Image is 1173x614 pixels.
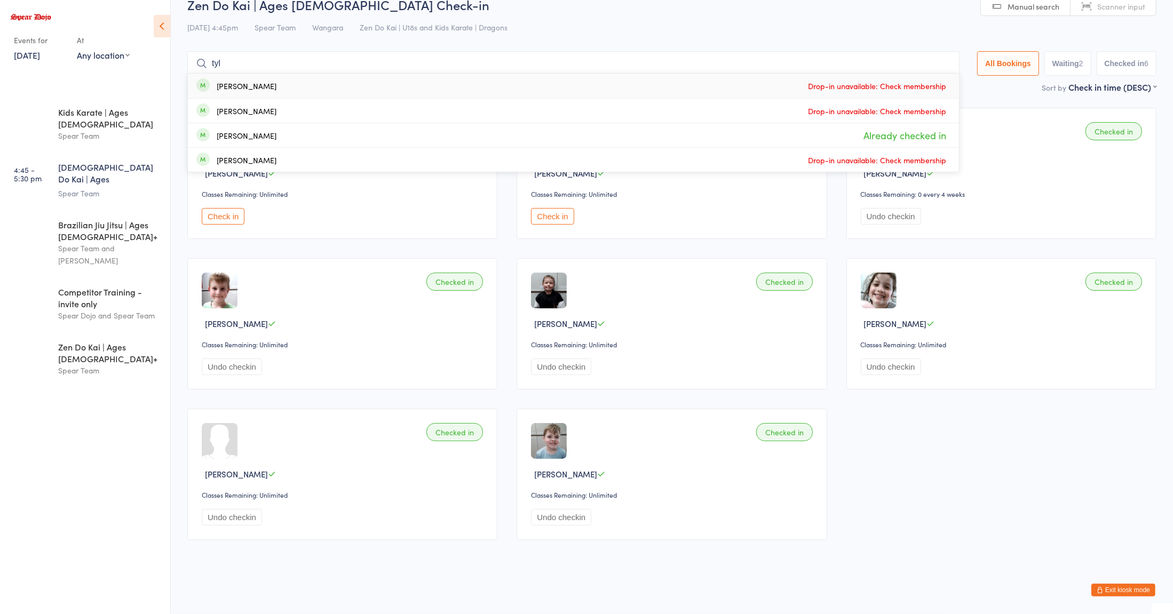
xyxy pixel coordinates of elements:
div: Zen Do Kai | Ages [DEMOGRAPHIC_DATA]+ [58,341,161,364]
div: Spear Dojo and Spear Team [58,309,161,322]
div: Checked in [1085,273,1142,291]
a: 5:30 -6:30 pmCompetitor Training - invite onlySpear Dojo and Spear Team [3,277,170,331]
a: 4:45 -5:30 pm[DEMOGRAPHIC_DATA] Do Kai | Ages [DEMOGRAPHIC_DATA]Spear Team [3,152,170,209]
button: Undo checkin [531,358,591,375]
label: Sort by [1042,82,1066,93]
input: Search [187,51,960,76]
button: Exit kiosk mode [1091,584,1155,596]
div: [DEMOGRAPHIC_DATA] Do Kai | Ages [DEMOGRAPHIC_DATA] [58,161,161,187]
div: Classes Remaining: Unlimited [861,340,1145,349]
div: Classes Remaining: Unlimited [531,189,815,198]
span: [PERSON_NAME] [534,168,597,179]
div: 6 [1144,59,1148,68]
div: Any location [77,49,130,61]
div: At [77,31,130,49]
time: 5:30 - 6:30 pm [14,290,42,307]
span: Drop-in unavailable: Check membership [805,103,949,119]
a: 6:30 -7:30 pmZen Do Kai | Ages [DEMOGRAPHIC_DATA]+Spear Team [3,332,170,386]
span: Spear Team [255,22,296,33]
div: Spear Team [58,187,161,200]
button: Waiting2 [1044,51,1091,76]
span: Scanner input [1097,1,1145,12]
span: Manual search [1008,1,1059,12]
button: Undo checkin [531,509,591,525]
button: All Bookings [977,51,1039,76]
div: Classes Remaining: Unlimited [531,490,815,499]
div: Checked in [426,423,483,441]
time: 4:00 - 4:45 pm [14,110,42,127]
div: Checked in [756,273,813,291]
div: Events for [14,31,66,49]
span: Wangara [312,22,343,33]
div: Classes Remaining: 0 every 4 weeks [861,189,1145,198]
div: Classes Remaining: Unlimited [202,490,486,499]
span: [PERSON_NAME] [205,168,268,179]
button: Check in [202,208,244,225]
div: Brazilian Jiu Jitsu | Ages [DEMOGRAPHIC_DATA]+ [58,219,161,242]
div: Spear Team [58,130,161,142]
img: image1664786962.png [861,273,897,308]
span: Already checked in [861,126,949,145]
span: [PERSON_NAME] [534,468,597,480]
span: [PERSON_NAME] [534,318,597,329]
img: image1730795970.png [531,423,567,459]
img: image1631692429.png [202,273,237,308]
time: 6:30 - 7:30 pm [14,345,41,362]
span: [PERSON_NAME] [205,468,268,480]
div: Checked in [426,273,483,291]
span: [PERSON_NAME] [864,168,927,179]
div: Spear Team and [PERSON_NAME] [58,242,161,267]
a: [DATE] [14,49,40,61]
a: 5:15 -6:30 pmBrazilian Jiu Jitsu | Ages [DEMOGRAPHIC_DATA]+Spear Team and [PERSON_NAME] [3,210,170,276]
img: Spear Dojo [11,14,51,21]
span: Zen Do Kai | U18s and Kids Karate | Dragons [360,22,508,33]
div: Checked in [1085,122,1142,140]
div: Checked in [756,423,813,441]
img: image1694600477.png [531,273,567,308]
button: Undo checkin [202,509,262,525]
span: [PERSON_NAME] [205,318,268,329]
button: Undo checkin [202,358,262,375]
div: Kids Karate | Ages [DEMOGRAPHIC_DATA] [58,106,161,130]
div: [PERSON_NAME] [217,131,276,140]
span: [DATE] 4:45pm [187,22,238,33]
time: 5:15 - 6:30 pm [14,223,42,240]
a: 4:00 -4:45 pmKids Karate | Ages [DEMOGRAPHIC_DATA]Spear Team [3,97,170,151]
button: Undo checkin [861,358,921,375]
button: Check in [531,208,574,225]
div: Classes Remaining: Unlimited [202,189,486,198]
button: Checked in6 [1097,51,1157,76]
span: [PERSON_NAME] [864,318,927,329]
div: Classes Remaining: Unlimited [202,340,486,349]
span: Drop-in unavailable: Check membership [805,152,949,168]
div: [PERSON_NAME] [217,82,276,90]
button: Undo checkin [861,208,921,225]
div: Spear Team [58,364,161,377]
div: 2 [1079,59,1083,68]
div: [PERSON_NAME] [217,156,276,164]
span: Drop-in unavailable: Check membership [805,78,949,94]
div: [PERSON_NAME] [217,107,276,115]
div: Classes Remaining: Unlimited [531,340,815,349]
div: Competitor Training - invite only [58,286,161,309]
time: 4:45 - 5:30 pm [14,165,42,182]
div: Check in time (DESC) [1068,81,1156,93]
